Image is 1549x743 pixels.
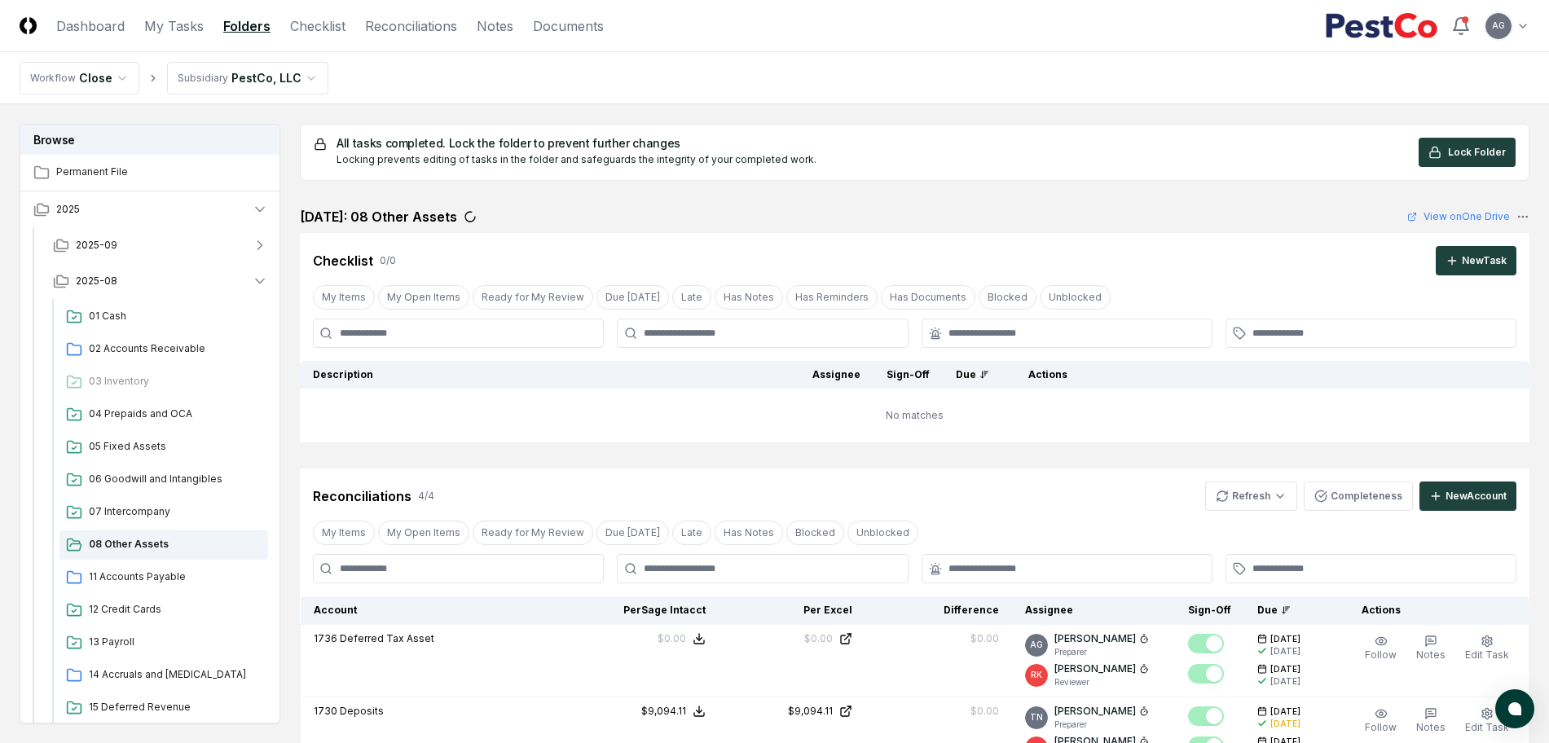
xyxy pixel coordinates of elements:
button: NewAccount [1419,481,1516,511]
div: 0 / 0 [380,253,396,268]
button: Unblocked [847,521,918,545]
button: My Items [313,521,375,545]
button: Lock Folder [1419,138,1516,167]
a: Notes [477,16,513,36]
th: Sign-Off [874,361,943,389]
button: Ready for My Review [473,521,593,545]
span: TN [1030,711,1043,723]
span: 1736 [314,632,337,644]
span: Deferred Tax Asset [340,632,434,644]
a: Reconciliations [365,16,457,36]
button: Mark complete [1188,664,1224,684]
button: 2025-09 [40,227,281,263]
button: atlas-launcher [1495,689,1534,728]
button: Late [672,521,711,545]
button: Completeness [1304,481,1413,511]
span: RK [1031,669,1042,681]
span: Edit Task [1465,648,1509,661]
div: Reconciliations [313,486,411,506]
div: $0.00 [804,631,833,646]
a: 04 Prepaids and OCA [59,400,268,429]
button: $0.00 [658,631,706,646]
p: Preparer [1054,719,1149,731]
span: 01 Cash [89,309,262,323]
th: Difference [865,596,1012,625]
button: Follow [1362,631,1400,666]
button: 2025 [20,191,281,227]
span: Notes [1416,648,1446,661]
a: View onOne Drive [1407,209,1510,224]
button: Has Notes [715,521,783,545]
h2: [DATE]: 08 Other Assets [300,207,457,226]
button: NewTask [1436,246,1516,275]
span: 2025-09 [76,238,117,253]
div: Due [956,367,989,382]
button: Has Notes [715,285,783,310]
th: Per Sage Intacct [572,596,719,625]
span: 07 Intercompany [89,504,262,519]
th: Assignee [799,361,874,389]
p: Reviewer [1054,676,1149,688]
div: Locking prevents editing of tasks in the folder and safeguards the integrity of your completed work. [337,152,816,167]
span: Follow [1365,721,1397,733]
button: Due Today [596,521,669,545]
a: $0.00 [732,631,852,646]
span: Follow [1365,648,1397,661]
div: $0.00 [658,631,686,646]
span: 03 Inventory [89,374,262,389]
button: Unblocked [1040,285,1111,310]
h3: Browse [20,125,279,155]
p: Preparer [1054,646,1149,658]
td: No matches [300,389,1529,442]
div: Checklist [313,251,373,270]
div: Account [314,603,560,618]
span: 08 Other Assets [89,537,262,552]
th: Per Excel [719,596,865,625]
span: [DATE] [1270,663,1300,675]
a: 08 Other Assets [59,530,268,560]
span: AG [1492,20,1505,32]
button: Blocked [979,285,1036,310]
span: 15 Deferred Revenue [89,700,262,714]
a: Permanent File [20,155,281,191]
span: AG [1030,639,1043,651]
p: [PERSON_NAME] [1054,631,1136,646]
a: 14 Accruals and [MEDICAL_DATA] [59,661,268,690]
button: Follow [1362,704,1400,738]
div: [DATE] [1270,718,1300,730]
button: Has Documents [881,285,975,310]
button: My Open Items [378,285,469,310]
img: PestCo logo [1325,13,1438,39]
div: 4 / 4 [418,489,434,503]
a: 05 Fixed Assets [59,433,268,462]
th: Assignee [1012,596,1175,625]
a: Folders [223,16,271,36]
div: $0.00 [970,704,999,719]
div: [DATE] [1270,645,1300,657]
div: Workflow [30,71,76,86]
button: My Items [313,285,375,310]
button: Blocked [786,521,844,545]
a: Checklist [290,16,345,36]
a: 11 Accounts Payable [59,563,268,592]
div: Due [1257,603,1322,618]
button: Edit Task [1462,631,1512,666]
span: 11 Accounts Payable [89,569,262,584]
span: Notes [1416,721,1446,733]
span: Lock Folder [1448,145,1506,160]
button: Refresh [1205,481,1297,511]
button: Mark complete [1188,634,1224,653]
a: Dashboard [56,16,125,36]
a: 07 Intercompany [59,498,268,527]
a: 03 Inventory [59,367,268,397]
div: $9,094.11 [788,704,833,719]
span: 05 Fixed Assets [89,439,262,454]
span: 06 Goodwill and Intangibles [89,472,262,486]
h5: All tasks completed. Lock the folder to prevent further changes [337,138,816,149]
button: My Open Items [378,521,469,545]
div: Actions [1015,367,1516,382]
a: 06 Goodwill and Intangibles [59,465,268,495]
span: 12 Credit Cards [89,602,262,617]
span: [DATE] [1270,633,1300,645]
span: [DATE] [1270,706,1300,718]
